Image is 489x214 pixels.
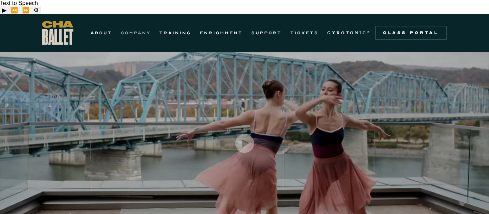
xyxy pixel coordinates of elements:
sup: ® [367,30,371,34]
a: ABOUT [91,29,112,37]
a: SUPPORT [251,29,282,37]
div: Class Portal [379,30,442,36]
strong: GYROTONIC [327,30,367,35]
a: TICKETS [290,29,319,37]
a: TRAINING [159,29,191,37]
a: home [42,21,73,45]
a: Class Portal [375,26,447,40]
a: COMPANY [121,29,151,37]
a: GYROTONIC® [327,29,371,37]
a: ENRICHMENT [200,29,243,37]
button: Previous [9,6,20,14]
button: Settings [32,6,41,14]
button: Forward [20,6,32,14]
